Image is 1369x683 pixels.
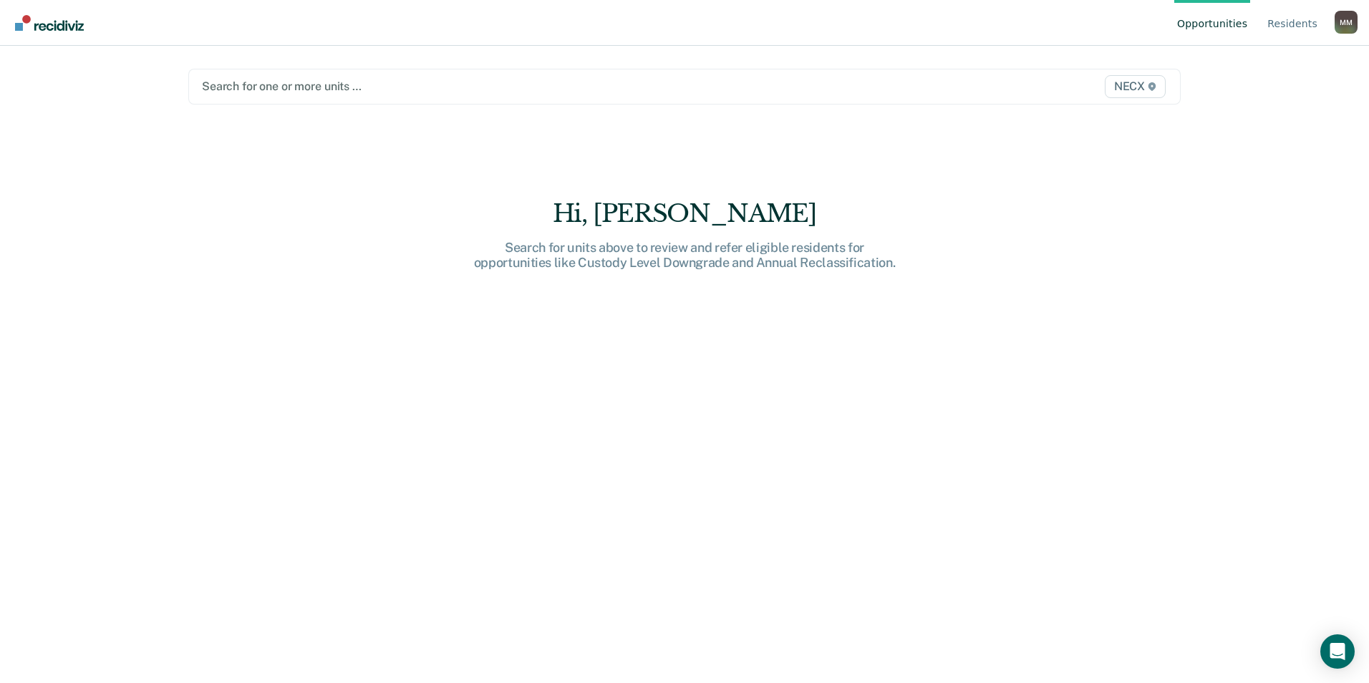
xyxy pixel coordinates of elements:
div: Hi, [PERSON_NAME] [455,199,914,228]
span: NECX [1105,75,1166,98]
div: M M [1335,11,1358,34]
button: Profile dropdown button [1335,11,1358,34]
img: Recidiviz [15,15,84,31]
div: Open Intercom Messenger [1320,634,1355,669]
div: Search for units above to review and refer eligible residents for opportunities like Custody Leve... [455,240,914,271]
